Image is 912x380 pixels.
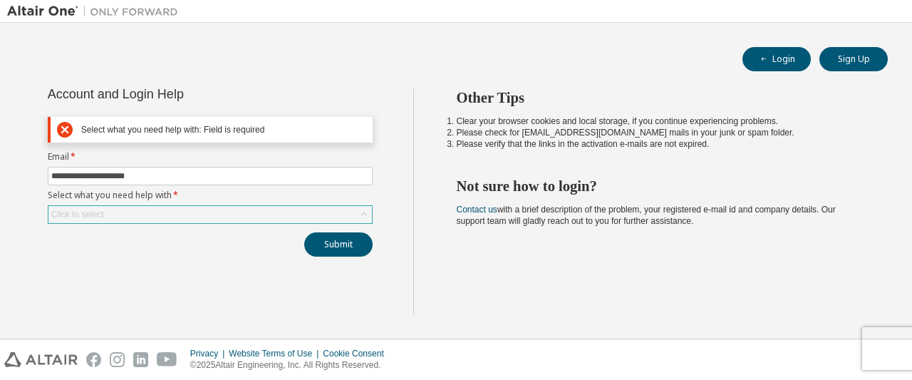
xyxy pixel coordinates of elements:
[133,352,148,367] img: linkedin.svg
[457,177,863,195] h2: Not sure how to login?
[323,348,392,359] div: Cookie Consent
[48,190,373,201] label: Select what you need help with
[81,125,366,135] div: Select what you need help with: Field is required
[48,151,373,163] label: Email
[229,348,323,359] div: Website Terms of Use
[457,205,497,215] a: Contact us
[742,47,811,71] button: Login
[48,206,372,223] div: Click to select
[457,205,836,226] span: with a brief description of the problem, your registered e-mail id and company details. Our suppo...
[86,352,101,367] img: facebook.svg
[457,138,863,150] li: Please verify that the links in the activation e-mails are not expired.
[48,88,308,100] div: Account and Login Help
[110,352,125,367] img: instagram.svg
[51,209,104,220] div: Click to select
[190,348,229,359] div: Privacy
[304,232,373,257] button: Submit
[157,352,177,367] img: youtube.svg
[190,359,393,371] p: © 2025 Altair Engineering, Inc. All Rights Reserved.
[819,47,888,71] button: Sign Up
[457,127,863,138] li: Please check for [EMAIL_ADDRESS][DOMAIN_NAME] mails in your junk or spam folder.
[457,115,863,127] li: Clear your browser cookies and local storage, if you continue experiencing problems.
[4,352,78,367] img: altair_logo.svg
[457,88,863,107] h2: Other Tips
[7,4,185,19] img: Altair One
